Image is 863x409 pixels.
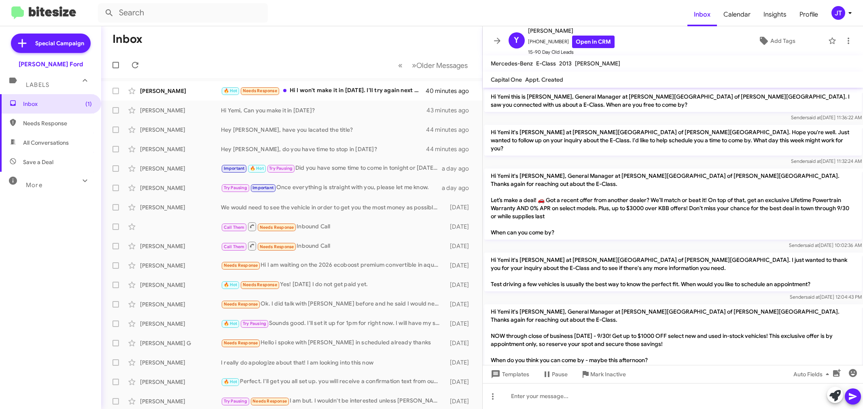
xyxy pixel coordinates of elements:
button: Next [407,57,473,74]
span: » [412,60,416,70]
div: [DATE] [444,320,476,328]
span: Needs Response [243,88,277,93]
span: All Conversations [23,139,69,147]
span: « [398,60,403,70]
button: Add Tags [728,34,824,48]
span: Profile [793,3,825,26]
span: Auto Fields [793,367,832,382]
span: Inbox [23,100,92,108]
a: Calendar [717,3,757,26]
div: [PERSON_NAME] [140,261,221,270]
span: Appt. Created [525,76,563,83]
a: Insights [757,3,793,26]
span: Needs Response [224,301,258,307]
a: Special Campaign [11,34,91,53]
span: Special Campaign [35,39,84,47]
div: [PERSON_NAME] [140,126,221,134]
div: 44 minutes ago [427,145,476,153]
span: Needs Response [243,282,277,287]
div: a day ago [442,164,476,173]
div: Inbound Call [221,221,444,232]
div: 44 minutes ago [427,126,476,134]
div: Once everything is straight with you, please let me know. [221,183,442,192]
span: Templates [489,367,529,382]
span: 🔥 Hot [224,282,237,287]
span: said at [806,114,821,120]
span: Mercedes-Benz [491,60,533,67]
span: Needs Response [260,244,294,249]
span: [PERSON_NAME] [575,60,620,67]
div: [DATE] [444,223,476,231]
p: Hi Yemi this is [PERSON_NAME], General Manager at [PERSON_NAME][GEOGRAPHIC_DATA] of [PERSON_NAME]... [484,89,862,112]
span: said at [806,158,821,164]
span: Try Pausing [224,398,247,404]
p: Hi Yemi it's [PERSON_NAME] at [PERSON_NAME][GEOGRAPHIC_DATA] of [PERSON_NAME][GEOGRAPHIC_DATA]. I... [484,253,862,291]
button: Previous [393,57,407,74]
div: [PERSON_NAME] [140,87,221,95]
span: Sender [DATE] 11:36:22 AM [791,114,861,120]
div: [PERSON_NAME] [140,320,221,328]
span: Important [224,166,245,171]
div: [PERSON_NAME] [140,184,221,192]
div: a day ago [442,184,476,192]
span: Save a Deal [23,158,53,166]
div: I am but. I wouldn't be interested unless [PERSON_NAME] puts the rebate back on. It was 9500. I c... [221,396,444,406]
span: Capital One [491,76,522,83]
div: [PERSON_NAME] [140,281,221,289]
span: Try Pausing [224,185,247,190]
div: [PERSON_NAME] [140,378,221,386]
input: Search [98,3,268,23]
div: [DATE] [444,378,476,386]
div: Hi Yemi, Can you make it in [DATE]? [221,106,427,114]
div: [DATE] [444,300,476,308]
div: [PERSON_NAME] [140,358,221,367]
span: Labels [26,81,49,89]
div: 40 minutes ago [427,87,476,95]
span: [PHONE_NUMBER] [528,36,615,48]
span: Sender [DATE] 12:04:43 PM [789,294,861,300]
span: Try Pausing [269,166,293,171]
div: Hello i spoke with [PERSON_NAME] in scheduled already thanks [221,338,444,348]
div: [PERSON_NAME] [140,164,221,173]
span: said at [804,242,818,248]
p: Hi Yemi it's [PERSON_NAME], General Manager at [PERSON_NAME][GEOGRAPHIC_DATA] of [PERSON_NAME][GE... [484,304,862,367]
span: (1) [85,100,92,108]
div: [DATE] [444,358,476,367]
div: [PERSON_NAME] [140,242,221,250]
div: Sounds good. I'll set it up for 1pm for right now. I will have my scheduling team send you a conf... [221,319,444,328]
span: 🔥 Hot [250,166,264,171]
a: Open in CRM [572,36,615,48]
span: Older Messages [416,61,468,70]
a: Inbox [687,3,717,26]
div: [DATE] [444,203,476,211]
div: Hi I am waiting on the 2026 ecoboost premium convertible in aquamarine. I just texted [PERSON_NAME] [221,261,444,270]
div: Hey [PERSON_NAME], have you lacated the title? [221,126,427,134]
button: Templates [483,367,536,382]
button: Pause [536,367,574,382]
div: [DATE] [444,281,476,289]
p: Hi Yemi it's [PERSON_NAME], General Manager at [PERSON_NAME][GEOGRAPHIC_DATA] of [PERSON_NAME][GE... [484,169,862,240]
div: Yes! [DATE] I do not get paid yet. [221,280,444,289]
span: Important [252,185,274,190]
span: Needs Response [224,263,258,268]
div: [DATE] [444,261,476,270]
span: Needs Response [252,398,287,404]
span: Add Tags [770,34,795,48]
span: Y [514,34,519,47]
span: 2013 [559,60,572,67]
div: [PERSON_NAME] G [140,339,221,347]
div: [PERSON_NAME] [140,300,221,308]
span: Pause [552,367,568,382]
div: Inbound Call [221,241,444,251]
button: JT [825,6,854,20]
span: Needs Response [23,119,92,127]
span: 15-90 Day Old Leads [528,48,615,56]
div: [DATE] [444,242,476,250]
span: Call Them [224,225,245,230]
button: Auto Fields [787,367,839,382]
span: Needs Response [260,225,294,230]
span: Mark Inactive [590,367,626,382]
